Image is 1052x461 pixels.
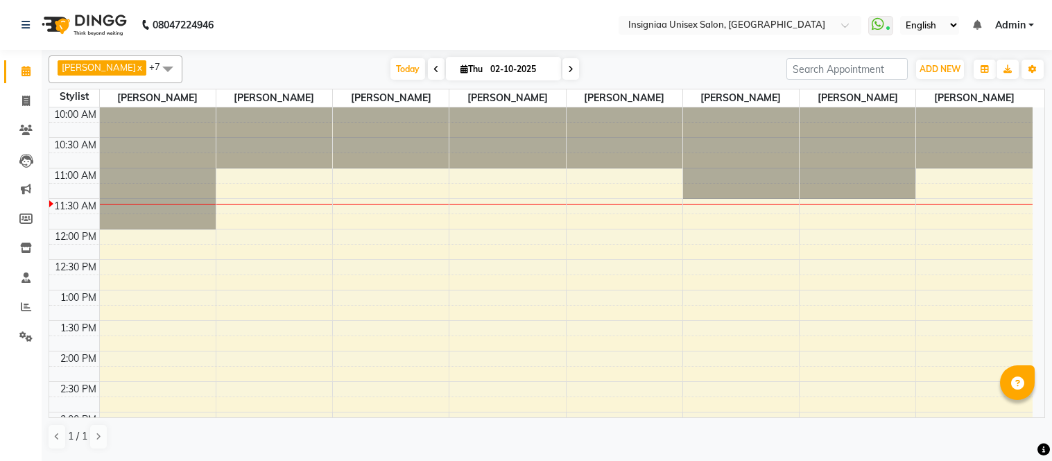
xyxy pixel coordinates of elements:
[136,62,142,73] a: x
[390,58,425,80] span: Today
[995,18,1026,33] span: Admin
[100,89,216,107] span: [PERSON_NAME]
[153,6,214,44] b: 08047224946
[457,64,486,74] span: Thu
[58,290,99,305] div: 1:00 PM
[35,6,130,44] img: logo
[62,62,136,73] span: [PERSON_NAME]
[52,260,99,275] div: 12:30 PM
[51,168,99,183] div: 11:00 AM
[51,107,99,122] div: 10:00 AM
[786,58,908,80] input: Search Appointment
[58,351,99,366] div: 2:00 PM
[52,229,99,244] div: 12:00 PM
[916,60,964,79] button: ADD NEW
[49,89,99,104] div: Stylist
[800,89,915,107] span: [PERSON_NAME]
[58,412,99,427] div: 3:00 PM
[567,89,682,107] span: [PERSON_NAME]
[216,89,332,107] span: [PERSON_NAME]
[920,64,960,74] span: ADD NEW
[486,59,555,80] input: 2025-10-02
[916,89,1033,107] span: [PERSON_NAME]
[58,382,99,397] div: 2:30 PM
[51,138,99,153] div: 10:30 AM
[51,199,99,214] div: 11:30 AM
[58,321,99,336] div: 1:30 PM
[68,429,87,444] span: 1 / 1
[449,89,565,107] span: [PERSON_NAME]
[333,89,449,107] span: [PERSON_NAME]
[149,61,171,72] span: +7
[683,89,799,107] span: [PERSON_NAME]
